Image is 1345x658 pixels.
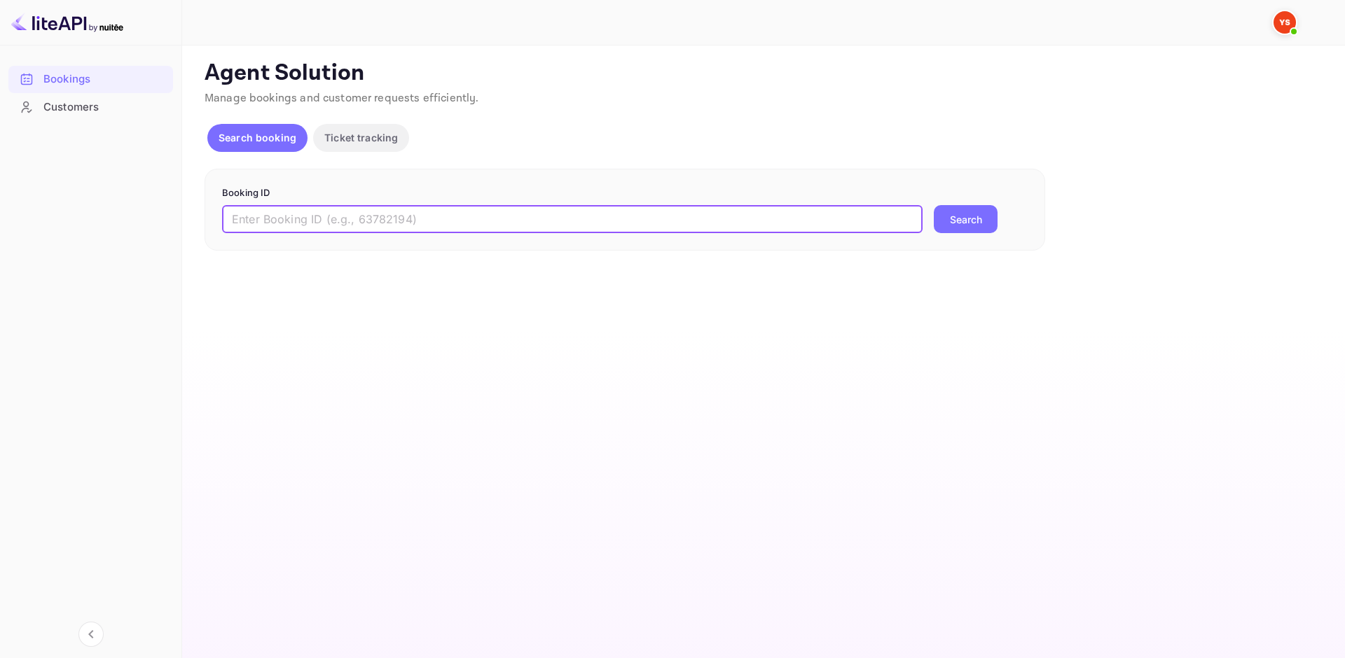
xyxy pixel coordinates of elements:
[43,99,166,115] div: Customers
[222,205,923,233] input: Enter Booking ID (e.g., 63782194)
[205,91,479,106] span: Manage bookings and customer requests efficiently.
[11,11,123,34] img: LiteAPI logo
[8,94,173,120] a: Customers
[43,71,166,87] div: Bookings
[222,186,1028,200] p: Booking ID
[1274,11,1296,34] img: Yandex Support
[219,130,296,145] p: Search booking
[78,622,104,647] button: Collapse navigation
[8,94,173,121] div: Customers
[8,66,173,92] a: Bookings
[934,205,998,233] button: Search
[8,66,173,93] div: Bookings
[205,59,1320,87] p: Agent Solution
[324,130,398,145] p: Ticket tracking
